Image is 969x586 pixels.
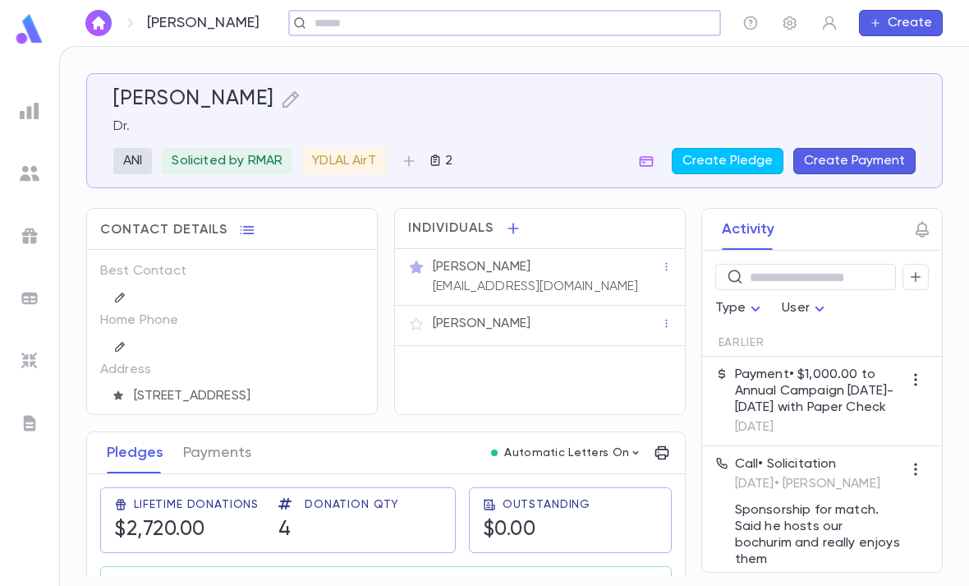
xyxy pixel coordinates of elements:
p: Sponsorship for match. Said he hosts our bochurim and really enjoys them [735,502,902,568]
p: [PERSON_NAME] [433,259,530,275]
div: Type [715,293,766,325]
p: Automatic Letters On [504,446,629,459]
p: Best Contact [100,258,195,284]
span: Earlier [719,336,765,349]
h5: [PERSON_NAME] [113,87,274,112]
div: User [782,293,829,325]
span: Contact Details [100,222,227,238]
h5: $0.00 [483,518,536,542]
p: YDLAL AirT [312,153,376,169]
p: Call • Solicitation [735,456,902,473]
p: Solicited by RMAR [172,153,282,169]
p: Account ID [100,408,195,434]
button: Create Payment [793,148,916,174]
img: campaigns_grey.99e729a5f7ee94e3726e6486bddda8f1.svg [20,226,39,246]
button: Create Pledge [672,148,783,174]
span: Type [715,302,746,315]
button: Create [859,10,943,36]
img: home_white.a664292cf8c1dea59945f0da9f25487c.svg [89,16,108,30]
button: Activity [722,209,774,250]
img: logo [13,13,46,45]
img: students_grey.60c7aba0da46da39d6d829b817ac14fc.svg [20,164,39,183]
img: letters_grey.7941b92b52307dd3b8a917253454ce1c.svg [20,413,39,433]
span: Donation Qty [305,498,399,511]
button: 2 [422,148,459,174]
p: Home Phone [100,307,195,334]
p: Payment • $1,000.00 to Annual Campaign [DATE]-[DATE] with Paper Check [735,367,902,416]
h5: $2,720.00 [114,518,205,542]
span: User [782,302,810,315]
div: YDLAL AirT [302,148,386,174]
button: Automatic Letters On [484,441,649,464]
p: Dr. [113,118,916,135]
p: [PERSON_NAME] [433,316,530,332]
p: [DATE] [735,419,902,436]
p: [DATE] • [PERSON_NAME] [735,476,902,492]
span: Individuals [408,220,494,237]
p: Address [100,357,195,383]
span: Outstanding [503,498,590,511]
img: imports_grey.530a8a0e642e233f2baf0ef88e8c9fcb.svg [20,351,39,371]
div: Solicited by RMAR [162,148,292,174]
p: 2 [442,153,452,169]
h5: 4 [278,518,292,542]
span: Lifetime Donations [134,498,259,511]
p: [PERSON_NAME] [147,14,259,32]
p: ANI [123,153,142,169]
img: reports_grey.c525e4749d1bce6a11f5fe2a8de1b229.svg [20,101,39,121]
div: ANI [113,148,152,174]
p: [EMAIL_ADDRESS][DOMAIN_NAME] [433,279,638,295]
span: [STREET_ADDRESS] [127,388,365,404]
button: Pledges [107,432,163,473]
img: batches_grey.339ca447c9d9533ef1741baa751efc33.svg [20,288,39,308]
button: Payments [183,432,251,473]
